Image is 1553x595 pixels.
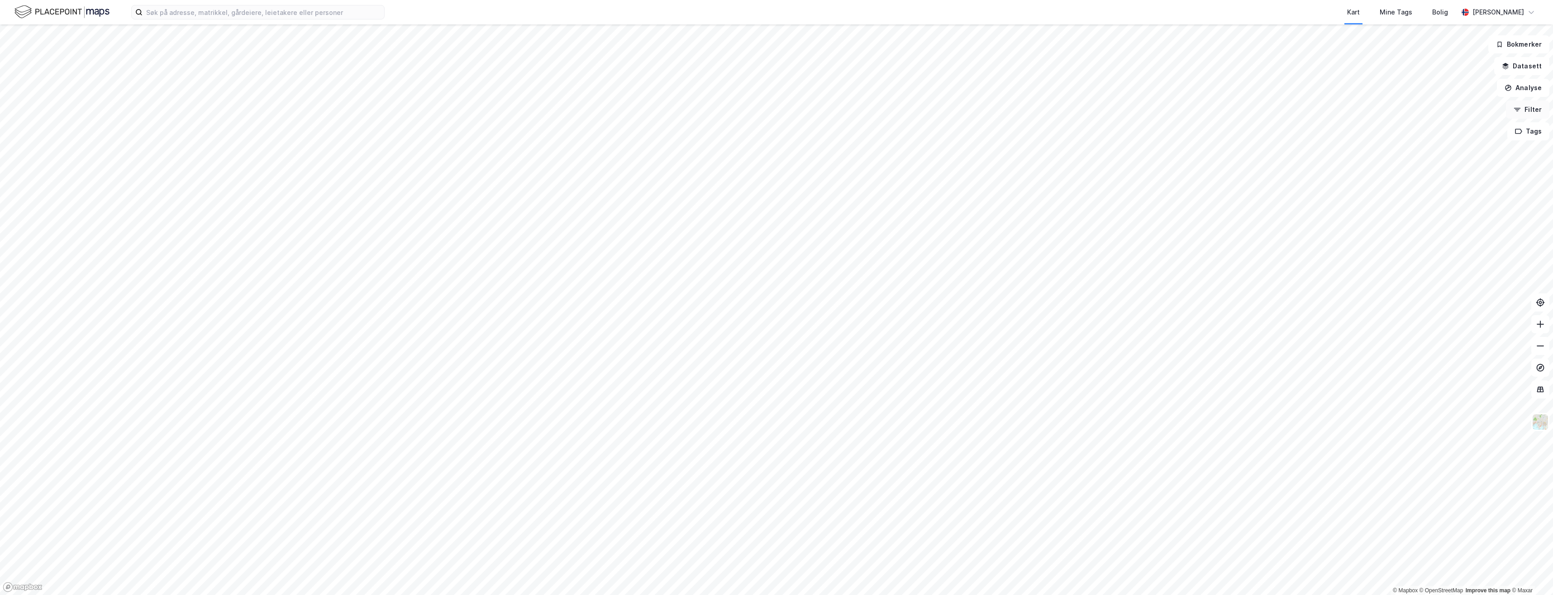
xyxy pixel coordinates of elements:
a: Mapbox [1393,587,1418,594]
a: Mapbox homepage [3,582,43,592]
a: OpenStreetMap [1420,587,1463,594]
button: Filter [1506,101,1549,119]
button: Analyse [1497,79,1549,97]
img: Z [1532,413,1549,431]
div: Bolig [1432,7,1448,18]
a: Improve this map [1466,587,1510,594]
button: Bokmerker [1488,35,1549,53]
button: Tags [1507,122,1549,140]
button: Datasett [1494,57,1549,75]
div: Kontrollprogram for chat [1508,552,1553,595]
div: Kart [1347,7,1360,18]
div: [PERSON_NAME] [1472,7,1524,18]
img: logo.f888ab2527a4732fd821a326f86c7f29.svg [14,4,110,20]
div: Mine Tags [1380,7,1412,18]
iframe: Chat Widget [1508,552,1553,595]
input: Søk på adresse, matrikkel, gårdeiere, leietakere eller personer [143,5,384,19]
